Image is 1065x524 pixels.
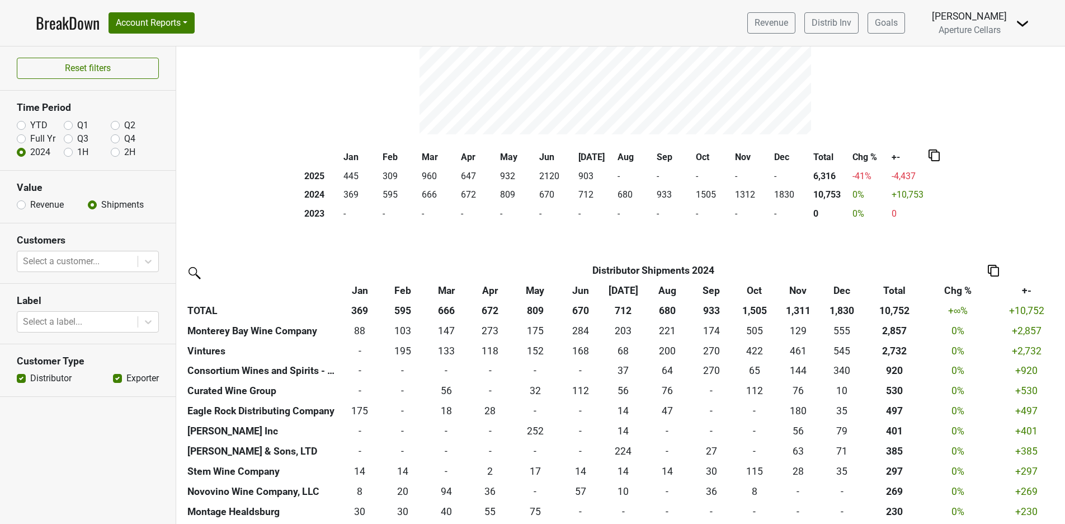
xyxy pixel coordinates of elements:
[602,482,644,502] td: 10
[889,204,929,223] td: 0
[424,301,469,321] th: 666
[747,12,795,34] a: Revenue
[733,204,772,223] td: -
[559,482,601,502] td: 57
[559,442,601,462] td: -
[733,321,776,341] td: 505
[185,361,338,381] th: Consortium Wines and Spirits - Ocala FL
[602,301,644,321] th: 712
[654,148,694,167] th: Sep
[690,442,733,462] td: 27
[537,148,576,167] th: Jun
[821,401,864,422] td: 35
[338,361,381,381] td: -
[690,422,733,442] td: -
[469,482,511,502] td: 36
[185,301,338,321] th: TOTAL
[469,301,511,321] th: 672
[821,502,864,522] td: -
[733,280,776,301] th: Oct: activate to sort column ascending
[338,502,381,522] td: 30
[776,341,821,361] td: 461
[559,280,601,301] th: Jun: activate to sort column ascending
[338,482,381,502] td: 8
[694,167,733,186] td: -
[694,148,733,167] th: Oct
[602,361,644,381] td: 37
[559,361,601,381] td: -
[338,442,381,462] td: -
[77,119,88,132] label: Q1
[991,482,1062,502] td: +269
[654,167,694,186] td: -
[124,146,135,159] label: 2H
[850,148,889,167] th: Chg %
[776,321,821,341] td: 129
[469,280,511,301] th: Apr: activate to sort column ascending
[821,280,864,301] th: Dec: activate to sort column ascending
[772,167,811,186] td: -
[124,132,135,146] label: Q4
[694,204,733,223] td: -
[126,372,159,385] label: Exporter
[776,381,821,401] td: 76
[948,305,968,316] span: +∞%
[380,186,420,205] td: 595
[302,167,341,186] th: 2025
[932,9,1007,24] div: [PERSON_NAME]
[17,58,159,79] button: Reset filters
[420,204,459,223] td: -
[341,186,380,205] td: 369
[511,482,559,502] td: -
[511,301,559,321] th: 809
[185,422,338,442] th: [PERSON_NAME] Inc
[690,381,733,401] td: -
[864,341,925,361] th: 2,732
[381,502,424,522] td: 30
[811,204,850,223] th: 0
[30,119,48,132] label: YTD
[185,462,338,482] th: Stem Wine Company
[559,422,601,442] td: -
[381,482,424,502] td: 20
[537,167,576,186] td: 2120
[690,462,733,482] td: 30
[694,186,733,205] td: 1505
[821,321,864,341] td: 555
[17,182,159,194] h3: Value
[644,341,690,361] td: 200
[302,186,341,205] th: 2024
[511,422,559,442] td: 252
[850,167,889,186] td: -41 %
[602,422,644,442] td: 14
[821,422,864,442] td: 79
[690,401,733,422] td: -
[690,280,733,301] th: Sep: activate to sort column ascending
[602,280,644,301] th: Jul: activate to sort column ascending
[811,186,850,205] th: 10,753
[925,401,991,422] td: 0 %
[537,186,576,205] td: 670
[185,341,338,361] th: Vintures
[864,321,925,341] th: 2,857
[733,401,776,422] td: -
[185,502,338,522] th: Montage Healdsburg
[889,167,929,186] td: -4,437
[733,502,776,522] td: -
[559,381,601,401] td: 112
[939,25,1001,35] span: Aperture Cellars
[424,361,469,381] td: -
[690,482,733,502] td: 36
[17,235,159,246] h3: Customers
[864,482,925,502] th: 269
[469,361,511,381] td: -
[776,502,821,522] td: -
[338,381,381,401] td: -
[776,401,821,422] td: 180
[185,381,338,401] th: Curated Wine Group
[776,482,821,502] td: -
[341,204,380,223] td: -
[341,167,380,186] td: 445
[733,361,776,381] td: 65
[602,381,644,401] td: 56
